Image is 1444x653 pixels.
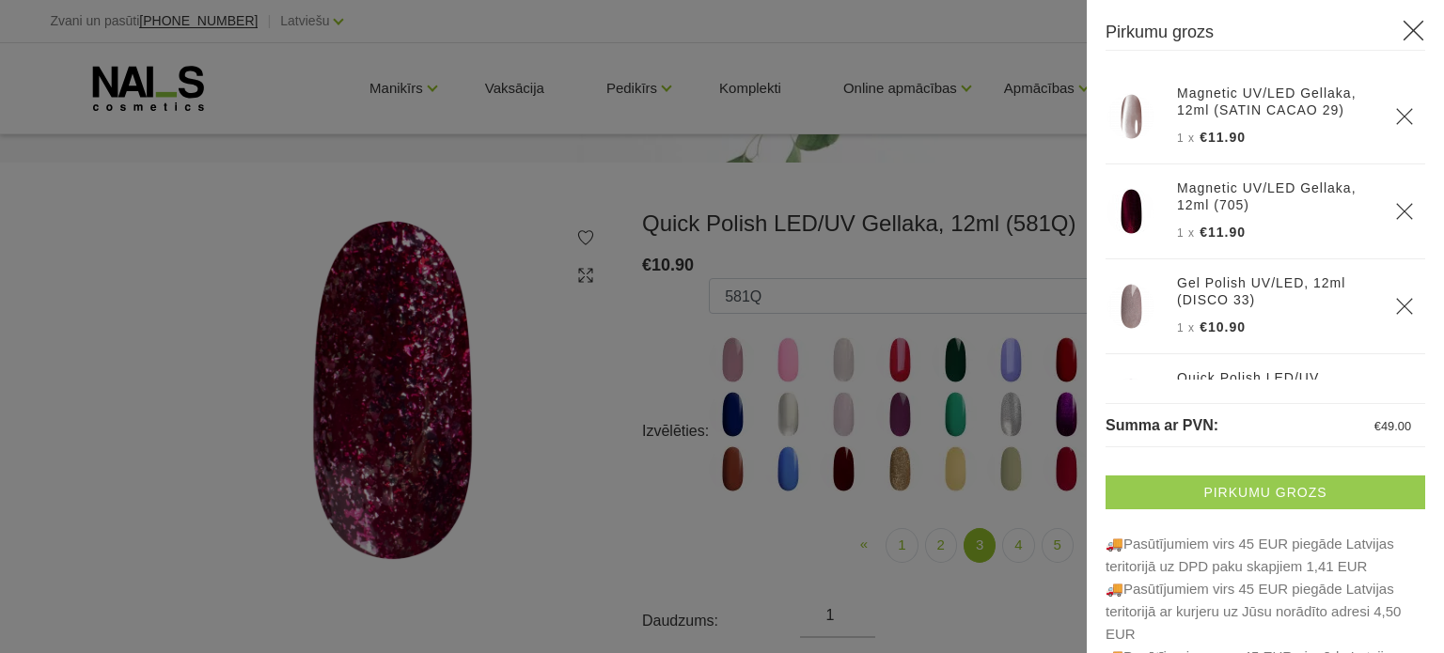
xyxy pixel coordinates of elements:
a: Magnetic UV/LED Gellaka, 12ml (705) [1177,179,1373,213]
h3: Pirkumu grozs [1106,19,1425,51]
a: Delete [1395,297,1414,316]
span: 1 x [1177,132,1195,145]
span: €10.90 [1200,319,1246,334]
span: 49.00 [1381,419,1411,433]
span: 1 x [1177,226,1195,240]
a: Delete [1395,107,1414,126]
a: Delete [1395,202,1414,221]
span: Summa ar PVN: [1106,417,1218,433]
a: Quick Polish LED/UV Gellaka, 12ml (818Q) [1177,369,1373,403]
span: € [1374,419,1381,433]
span: 1 x [1177,321,1195,334]
span: €11.90 [1200,130,1246,145]
a: Gel Polish UV/LED, 12ml (DISCO 33) [1177,274,1373,308]
span: €11.90 [1200,225,1246,240]
a: Pirkumu grozs [1106,475,1425,509]
a: Magnetic UV/LED Gellaka, 12ml (SATIN CACAO 29) [1177,85,1373,118]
